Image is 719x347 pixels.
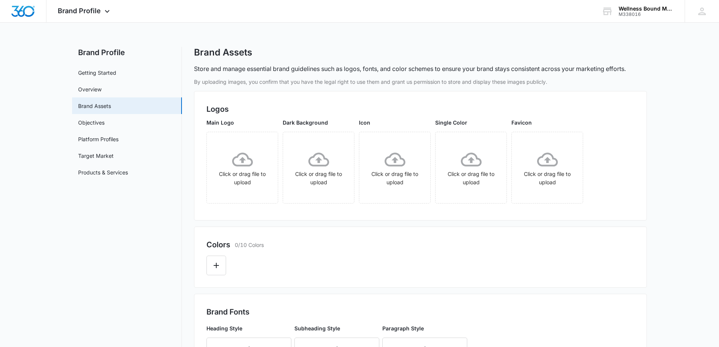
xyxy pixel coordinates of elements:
[78,85,102,93] a: Overview
[58,7,101,15] span: Brand Profile
[359,149,430,187] div: Click or drag file to upload
[619,12,674,17] div: account id
[382,324,467,332] p: Paragraph Style
[206,103,634,115] h2: Logos
[436,132,507,203] span: Click or drag file to upload
[78,102,111,110] a: Brand Assets
[194,47,252,58] h1: Brand Assets
[206,306,634,318] h2: Brand Fonts
[512,132,583,203] span: Click or drag file to upload
[283,132,354,203] span: Click or drag file to upload
[206,239,230,250] h2: Colors
[206,119,278,126] p: Main Logo
[78,69,116,77] a: Getting Started
[78,119,105,126] a: Objectives
[511,119,583,126] p: Favicon
[72,47,182,58] h2: Brand Profile
[206,256,226,275] button: Edit Color
[206,324,291,332] p: Heading Style
[512,149,583,187] div: Click or drag file to upload
[283,149,354,187] div: Click or drag file to upload
[619,6,674,12] div: account name
[207,149,278,187] div: Click or drag file to upload
[194,78,647,86] p: By uploading images, you confirm that you have the legal right to use them and grant us permissio...
[194,64,626,73] p: Store and manage essential brand guidelines such as logos, fonts, and color schemes to ensure you...
[359,119,431,126] p: Icon
[78,168,128,176] a: Products & Services
[359,132,430,203] span: Click or drag file to upload
[235,241,264,249] p: 0/10 Colors
[207,132,278,203] span: Click or drag file to upload
[436,149,507,187] div: Click or drag file to upload
[294,324,379,332] p: Subheading Style
[283,119,354,126] p: Dark Background
[78,152,114,160] a: Target Market
[78,135,119,143] a: Platform Profiles
[435,119,507,126] p: Single Color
